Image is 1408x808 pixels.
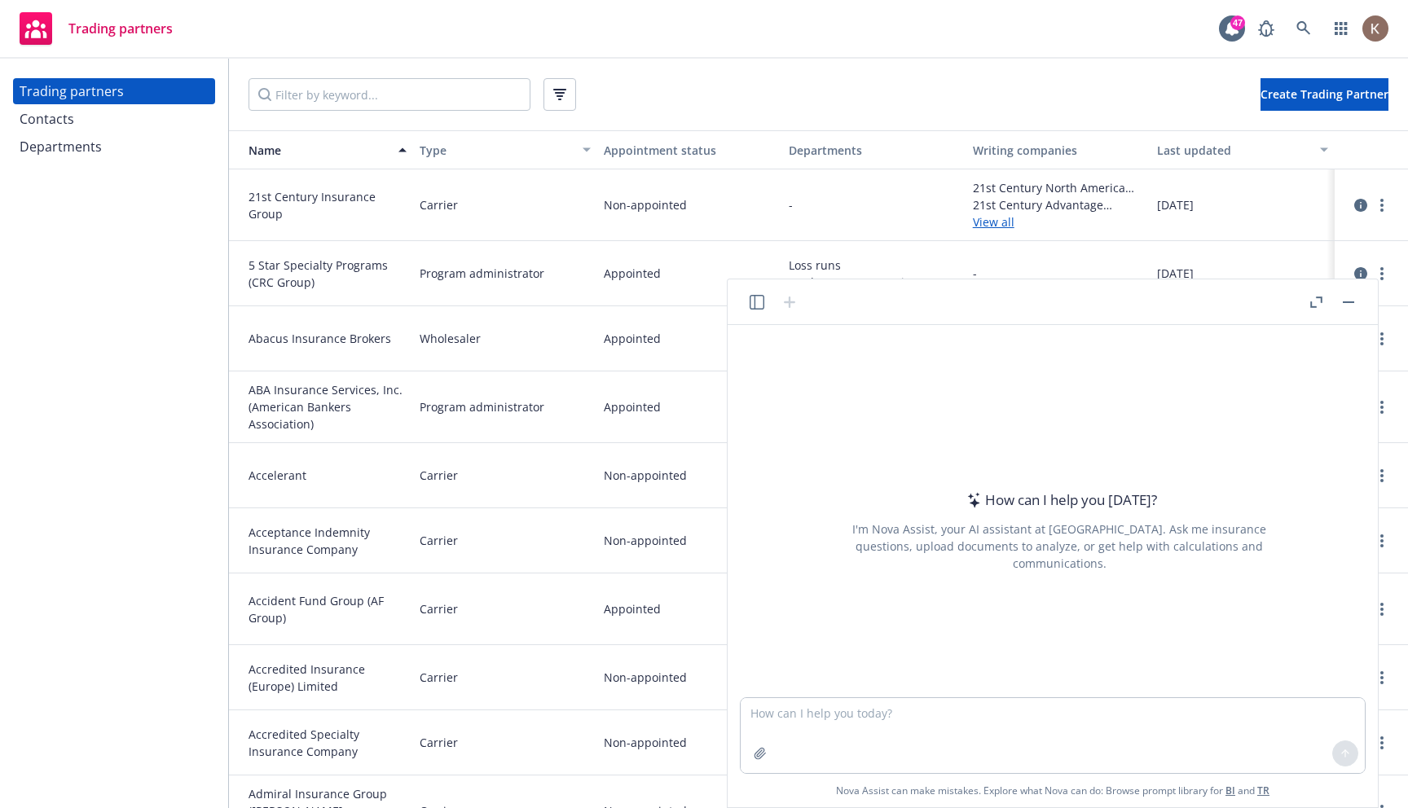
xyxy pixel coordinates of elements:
[1362,15,1388,42] img: photo
[20,106,74,132] div: Contacts
[13,6,179,51] a: Trading partners
[420,532,458,549] span: Carrier
[1261,78,1388,111] button: Create Trading Partner
[604,196,687,213] span: Non-appointed
[1372,466,1392,485] a: more
[1157,142,1310,159] div: Last updated
[1372,668,1392,687] a: more
[830,520,1288,572] div: I'm Nova Assist, your AI assistant at [GEOGRAPHIC_DATA]. Ask me insurance questions, upload docum...
[962,490,1157,511] div: How can I help you [DATE]?
[420,467,458,484] span: Carrier
[20,78,124,104] div: Trading partners
[249,78,530,111] input: Filter by keyword...
[789,257,960,274] span: Loss runs
[789,142,960,159] div: Departments
[13,106,215,132] a: Contacts
[420,330,481,347] span: Wholesaler
[1157,196,1194,213] span: [DATE]
[1372,264,1392,283] a: more
[249,330,407,347] span: Abacus Insurance Brokers
[235,142,389,159] div: Name
[973,142,1144,159] div: Writing companies
[1372,329,1392,349] a: more
[973,179,1144,196] span: 21st Century North America Insurance Company
[249,188,407,222] span: 21st Century Insurance Group
[604,467,687,484] span: Non-appointed
[249,726,407,760] span: Accredited Specialty Insurance Company
[13,134,215,160] a: Departments
[249,592,407,626] span: Accident Fund Group (AF Group)
[1372,397,1392,417] a: more
[604,532,687,549] span: Non-appointed
[836,774,1269,807] span: Nova Assist can make mistakes. Explore what Nova can do: Browse prompt library for and
[604,669,687,686] span: Non-appointed
[1372,531,1392,551] a: more
[604,330,661,347] span: Appointed
[420,265,544,282] span: Program administrator
[604,142,775,159] div: Appointment status
[597,130,781,169] button: Appointment status
[249,257,407,291] span: 5 Star Specialty Programs (CRC Group)
[1372,599,1392,619] a: more
[249,381,407,433] span: ABA Insurance Services, Inc. (American Bankers Association)
[604,734,687,751] span: Non-appointed
[604,600,661,617] span: Appointed
[1257,784,1269,797] a: TR
[1151,130,1335,169] button: Last updated
[420,734,458,751] span: Carrier
[604,265,661,282] span: Appointed
[420,600,458,617] span: Carrier
[13,78,215,104] a: Trading partners
[68,22,173,35] span: Trading partners
[249,661,407,695] span: Accredited Insurance (Europe) Limited
[966,130,1151,169] button: Writing companies
[1261,86,1388,102] span: Create Trading Partner
[1230,15,1245,30] div: 47
[1157,265,1194,282] span: [DATE]
[420,142,573,159] div: Type
[604,398,661,415] span: Appointed
[789,196,793,213] span: -
[420,669,458,686] span: Carrier
[789,274,960,291] span: Workers' Compensation
[1325,12,1357,45] a: Switch app
[413,130,597,169] button: Type
[420,398,544,415] span: Program administrator
[782,130,966,169] button: Departments
[1351,264,1371,283] a: circleInformation
[1250,12,1283,45] a: Report a Bug
[1225,784,1235,797] a: BI
[1351,195,1371,215] a: circleInformation
[249,467,407,484] span: Accelerant
[20,134,102,160] div: Departments
[420,196,458,213] span: Carrier
[1372,733,1392,753] a: more
[1287,12,1320,45] a: Search
[973,196,1144,213] span: 21st Century Advantage Insurance Company
[229,130,413,169] button: Name
[973,213,1144,231] a: View all
[1372,195,1392,215] a: more
[249,524,407,558] span: Acceptance Indemnity Insurance Company
[973,265,977,282] span: -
